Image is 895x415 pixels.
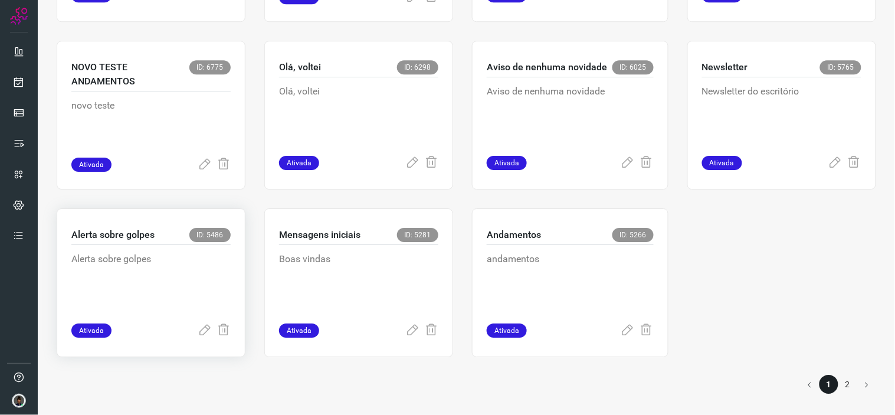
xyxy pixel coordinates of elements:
span: ID: 5486 [189,228,231,242]
span: ID: 6025 [612,60,654,74]
span: ID: 5765 [820,60,861,74]
span: Ativada [279,323,319,338]
span: Ativada [487,323,527,338]
p: Olá, voltei [279,84,438,143]
p: Newsletter [702,60,748,74]
span: ID: 6298 [397,60,438,74]
p: Mensagens iniciais [279,228,360,242]
img: Logo [10,7,28,25]
p: Olá, voltei [279,60,321,74]
span: Ativada [487,156,527,170]
p: Alerta sobre golpes [71,228,155,242]
span: Ativada [71,158,112,172]
p: NOVO TESTE ANDAMENTOS [71,60,189,89]
span: ID: 5281 [397,228,438,242]
span: Ativada [71,323,112,338]
span: ID: 6775 [189,60,231,74]
p: Aviso de nenhuma novidade [487,84,654,143]
span: Ativada [279,156,319,170]
span: Ativada [702,156,742,170]
p: Newsletter do escritório [702,84,861,143]
p: Alerta sobre golpes [71,252,231,311]
button: Go to next page [857,375,876,394]
p: Aviso de nenhuma novidade [487,60,607,74]
li: page 2 [838,375,857,394]
p: novo teste [71,99,231,158]
button: Go to previous page [801,375,819,394]
span: ID: 5266 [612,228,654,242]
p: andamentos [487,252,654,311]
img: d44150f10045ac5288e451a80f22ca79.png [12,394,26,408]
li: page 1 [819,375,838,394]
p: Boas vindas [279,252,438,311]
p: Andamentos [487,228,541,242]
